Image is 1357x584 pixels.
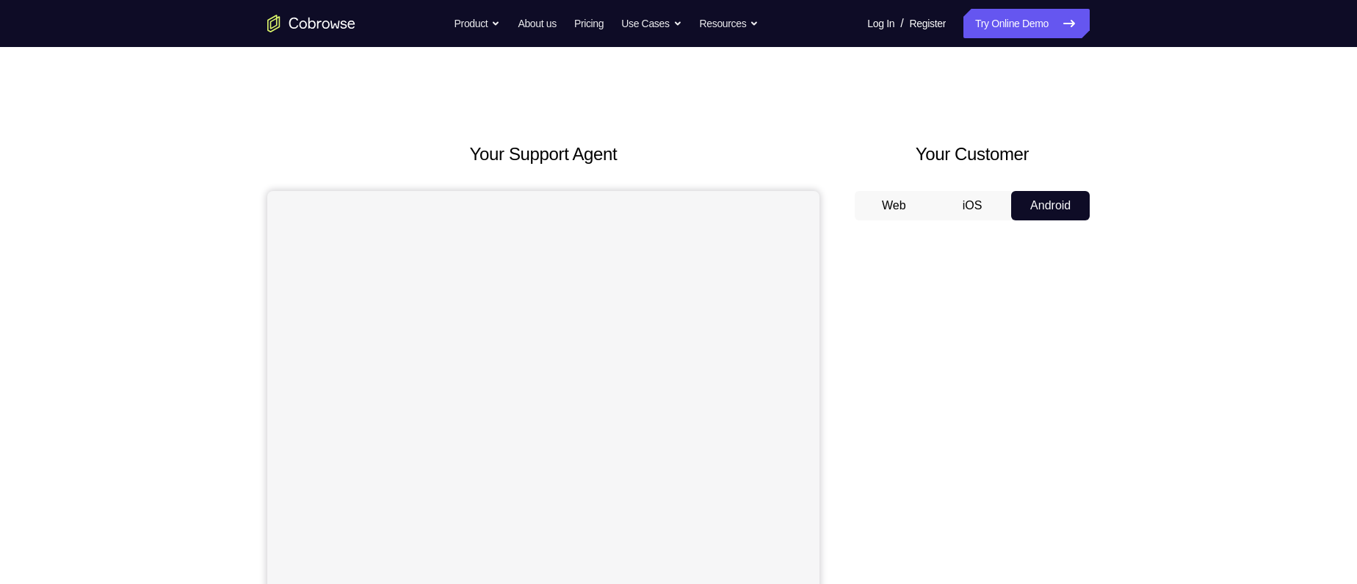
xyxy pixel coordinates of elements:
[900,15,903,32] span: /
[455,9,501,38] button: Product
[855,191,933,220] button: Web
[855,141,1090,167] h2: Your Customer
[1011,191,1090,220] button: Android
[963,9,1090,38] a: Try Online Demo
[267,141,819,167] h2: Your Support Agent
[867,9,894,38] a: Log In
[910,9,946,38] a: Register
[621,9,681,38] button: Use Cases
[574,9,604,38] a: Pricing
[518,9,556,38] a: About us
[933,191,1012,220] button: iOS
[267,15,355,32] a: Go to the home page
[700,9,759,38] button: Resources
